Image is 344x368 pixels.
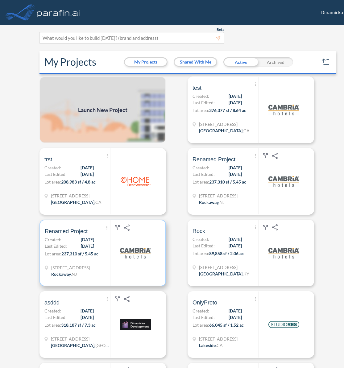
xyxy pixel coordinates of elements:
span: [DATE] [81,171,94,177]
span: Created: [45,236,61,243]
img: logo [35,6,81,19]
span: Lot area: [193,322,209,328]
span: 321 Mt Hope Ave [51,264,90,271]
span: [DATE] [229,93,242,99]
span: 1905 Evergreen Rd [199,264,249,271]
span: [DATE] [229,99,242,106]
span: trst [44,156,52,163]
span: Last Edited: [193,99,215,106]
span: Renamed Project [45,228,88,235]
span: 66,045 sf / 1.52 ac [209,322,244,328]
div: Archived [258,57,293,67]
span: 321 Mt Hope Ave [199,192,238,199]
span: Last Edited: [44,171,67,177]
span: Renamed Project [193,156,235,163]
span: Created: [193,236,209,242]
span: [DATE] [229,308,242,314]
span: Lot area: [44,322,61,328]
span: CA [95,200,102,205]
div: Lakeside, CA [199,342,223,349]
span: [DATE] [229,242,242,249]
span: NJ [72,271,77,277]
button: My Projects [125,58,167,66]
span: 12345 Bissonnet St [51,336,110,342]
span: Lot area: [44,179,61,184]
img: logo [268,309,299,340]
a: Renamed ProjectCreated:[DATE]Last Edited:[DATE]Lot area:237,310 sf / 5.45 ac[STREET_ADDRESS]Rocka... [37,220,185,286]
span: [DATE] [81,308,94,314]
div: Sacramento, CA [199,127,250,134]
span: 3876 Auburn Blvd [199,121,250,127]
span: Rockaway , [199,200,219,205]
span: 89,858 sf / 2.06 ac [209,251,244,256]
div: Rockaway, NJ [199,199,225,205]
img: logo [120,166,151,197]
a: OnlyProtoCreated:[DATE]Last Edited:[DATE]Lot area:66,045 sf / 1.52 ac[STREET_ADDRESS]Lakeside,CAlogo [185,291,333,358]
span: [DATE] [229,171,242,177]
span: Lot area: [193,179,209,184]
span: [GEOGRAPHIC_DATA] , [51,343,95,348]
span: 8719 Los Coches Rd [199,336,238,342]
img: logo [120,238,151,268]
img: logo [268,94,299,125]
span: KY [243,271,249,276]
span: Last Edited: [45,243,67,249]
a: Renamed ProjectCreated:[DATE]Last Edited:[DATE]Lot area:237,310 sf / 5.45 ac[STREET_ADDRESS]Rocka... [185,148,333,215]
img: logo [120,309,151,340]
span: Rock [193,227,205,235]
span: [DATE] [81,243,94,249]
img: logo [268,238,299,268]
span: [DATE] [229,236,242,242]
span: Created: [193,308,209,314]
span: Created: [44,164,61,171]
h2: My Projects [44,56,96,68]
div: Active [223,57,258,67]
span: Lakeside , [199,343,217,348]
span: Created: [193,164,209,171]
a: testCreated:[DATE]Last Edited:[DATE]Lot area:376,377 sf / 8.64 ac[STREET_ADDRESS][GEOGRAPHIC_DATA... [185,76,333,143]
span: [DATE] [81,236,94,243]
div: Rockaway, NJ [51,271,77,277]
span: [DATE] [229,164,242,171]
button: sort [321,57,331,67]
div: Sacramento, CA [51,199,102,205]
span: Lot area: [193,251,209,256]
span: [DATE] [81,164,94,171]
div: Louisville, KY [199,271,249,277]
span: 208,983 sf / 4.8 ac [61,179,96,184]
span: 237,310 sf / 5.45 ac [209,179,246,184]
a: RockCreated:[DATE]Last Edited:[DATE]Lot area:89,858 sf / 2.06 ac[STREET_ADDRESS][GEOGRAPHIC_DATA]... [185,220,333,286]
span: [DATE] [229,314,242,320]
span: 318,187 sf / 7.3 ac [61,322,96,328]
img: logo [268,166,299,197]
a: asdddCreated:[DATE]Last Edited:[DATE]Lot area:318,187 sf / 7.3 ac[STREET_ADDRESS][GEOGRAPHIC_DATA... [37,291,185,358]
span: [GEOGRAPHIC_DATA] , [199,128,243,133]
span: OnlyProto [193,299,217,306]
span: Beta [217,27,224,32]
span: Lot area: [193,108,209,113]
div: Houston, TX [51,342,110,349]
a: trstCreated:[DATE]Last Edited:[DATE]Lot area:208,983 sf / 4.8 ac[STREET_ADDRESS][GEOGRAPHIC_DATA]... [37,148,185,215]
span: [GEOGRAPHIC_DATA] , [51,200,95,205]
span: CA [217,343,223,348]
span: Last Edited: [193,171,215,177]
span: Lot area: [45,251,61,256]
span: Last Edited: [193,242,215,249]
span: [GEOGRAPHIC_DATA] [95,343,139,348]
span: [DATE] [81,314,94,320]
span: 237,310 sf / 5.45 ac [61,251,98,256]
span: Last Edited: [193,314,215,320]
span: Launch New Project [78,106,127,114]
span: test [193,84,201,92]
span: Rockaway , [51,271,72,277]
span: [GEOGRAPHIC_DATA] , [199,271,243,276]
span: 4149 Beresford Way [51,192,102,199]
span: Created: [44,308,61,314]
span: 376,377 sf / 8.64 ac [209,108,246,113]
button: Shared With Me [175,58,216,66]
img: add [39,76,166,143]
span: Created: [193,93,209,99]
span: asddd [44,299,60,306]
a: Launch New Project [39,76,166,143]
span: NJ [219,200,225,205]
